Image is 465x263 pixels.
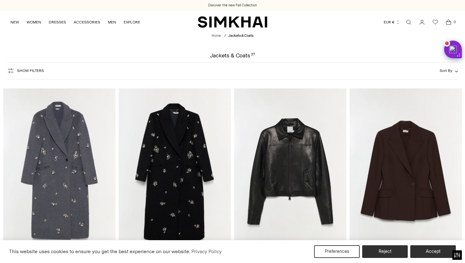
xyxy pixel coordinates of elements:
[234,88,346,257] a: Freeman Leather Jacket
[212,34,221,38] a: Home
[49,15,66,29] a: DRESSES
[384,15,400,29] button: EUR €
[124,15,140,29] a: EXPLORE
[429,16,442,29] a: Wishlist
[442,16,455,29] a: Open cart modal
[17,68,44,73] span: Show Filters
[362,245,408,258] button: Reject
[416,16,428,29] a: Go to the account page
[198,16,267,28] a: SIMKHAI
[224,33,226,39] div: /
[402,16,415,29] a: Open search modal
[119,88,231,257] a: Gianni Embellished Wool Coat
[74,15,100,29] a: ACCESSORIES
[314,245,360,258] button: Preferences
[10,15,19,29] a: NEW
[440,68,452,73] span: Sort By
[410,245,456,258] button: Accept
[210,53,255,58] h1: Jackets & Coats
[208,3,257,8] a: Discover the new Fall Collection
[212,33,253,39] nav: breadcrumbs
[452,19,457,25] span: 0
[190,247,223,256] a: Privacy Policy (opens in a new tab)
[9,248,190,254] span: This website uses cookies to ensure you get the best experience on our website.
[440,67,458,74] button: Sort By
[228,34,253,38] span: Jackets & Coats
[251,53,255,58] div: 37
[350,88,462,257] a: Surabhi Blazer
[3,88,115,257] a: Gianni Embellished Wool Coat
[108,15,116,29] a: MEN
[27,15,41,29] a: WOMEN
[7,66,44,76] button: Show Filters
